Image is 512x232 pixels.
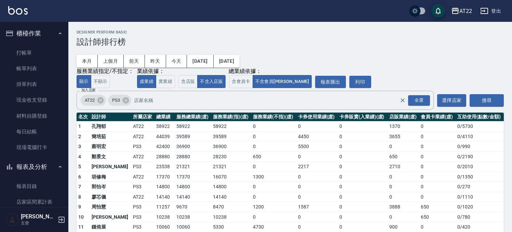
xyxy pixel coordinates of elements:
td: PS3 [131,202,154,212]
span: 3 [78,144,81,149]
td: 0 / 4110 [456,131,504,142]
td: [PERSON_NAME] [90,162,131,172]
td: 0 [296,212,338,222]
td: 周怡慧 [90,202,131,212]
a: 帳單列表 [3,61,66,76]
div: PS3 [108,95,131,106]
td: 58922 [175,121,211,132]
td: 1370 [388,121,419,132]
td: 36900 [175,142,211,152]
td: 39589 [175,131,211,142]
td: 0 [419,131,456,142]
span: 11 [78,224,84,230]
button: save [431,4,445,18]
td: 0 [251,212,296,222]
td: 0 [338,212,388,222]
td: AT22 [131,121,154,132]
button: 今天 [166,55,187,68]
td: 650 [251,151,296,162]
button: [DATE] [214,55,240,68]
h5: [PERSON_NAME] [21,213,56,220]
td: 1200 [251,202,296,212]
td: 14800 [154,182,175,192]
td: PS3 [131,182,154,192]
td: 14800 [175,182,211,192]
td: PS3 [131,142,154,152]
th: 卡券販賣(入業績)(虛) [338,113,388,121]
td: 郭怡岑 [90,182,131,192]
td: 0 / 2190 [456,151,504,162]
td: 58922 [154,121,175,132]
td: 11257 [154,202,175,212]
td: 42400 [154,142,175,152]
td: 0 [388,142,419,152]
button: 實業績 [156,75,175,88]
td: 0 [419,151,456,162]
td: 23538 [154,162,175,172]
td: 0 [296,192,338,202]
a: 現金收支登錄 [3,92,66,108]
label: 加入店家 [81,88,96,93]
span: 5 [78,164,81,169]
td: 0 [251,121,296,132]
td: 0 [419,121,456,132]
td: 0 / 5730 [456,121,504,132]
td: 0 [338,121,388,132]
span: 4 [78,154,81,159]
button: Clear [398,96,407,105]
td: 0 / 270 [456,182,504,192]
td: 0 [388,212,419,222]
td: 9670 [175,202,211,212]
span: PS3 [108,97,124,104]
td: 0 [251,162,296,172]
button: AT22 [448,4,475,18]
td: AT22 [131,131,154,142]
div: 總業績依據： [178,68,312,75]
button: 不顯示 [91,75,110,88]
td: 0 / 1020 [456,202,504,212]
button: 昨天 [145,55,166,68]
button: 上個月 [98,55,124,68]
td: 16070 [211,172,251,182]
th: 名次 [77,113,90,121]
button: 搜尋 [470,94,504,107]
td: 650 [419,202,456,212]
div: AT22 [459,7,472,15]
a: 掛單列表 [3,76,66,92]
td: 17370 [154,172,175,182]
td: 650 [419,212,456,222]
button: 櫃檯作業 [3,25,66,42]
td: 58922 [211,121,251,132]
td: 0 [251,192,296,202]
td: 0 [388,182,419,192]
td: 0 / 2010 [456,162,504,172]
td: 廖芯儀 [90,192,131,202]
td: 5500 [296,142,338,152]
td: 胡修梅 [90,172,131,182]
a: 每日結帳 [3,124,66,140]
button: 含店販 [178,75,198,88]
button: 選擇店家 [437,94,466,107]
a: 報表目錄 [3,178,66,194]
td: 28230 [211,151,251,162]
td: [PERSON_NAME] [90,212,131,222]
button: 報表匯出 [315,76,346,88]
div: 全選 [408,95,430,106]
td: 0 [296,182,338,192]
td: 14140 [211,192,251,202]
td: 0 / 990 [456,142,504,152]
span: AT22 [81,97,99,104]
td: 0 [338,192,388,202]
td: 0 [419,182,456,192]
td: 1300 [251,172,296,182]
td: 0 [419,142,456,152]
a: 現場電腦打卡 [3,140,66,155]
td: PS3 [131,212,154,222]
span: 6 [78,174,81,179]
td: 4450 [296,131,338,142]
h2: Designer Perform Basic [77,30,504,34]
a: 店家區間累計表 [3,194,66,210]
th: 互助使用(點數/金額) [456,113,504,121]
td: 2217 [296,162,338,172]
